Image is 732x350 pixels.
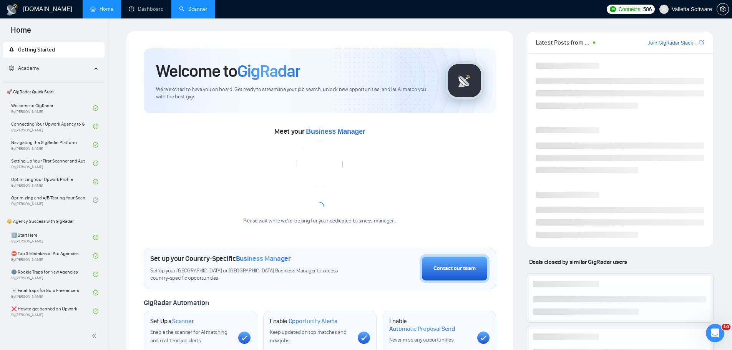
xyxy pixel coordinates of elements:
span: rocket [9,47,14,52]
span: check-circle [93,253,98,259]
img: error [297,141,343,187]
span: check-circle [93,105,98,111]
span: check-circle [93,272,98,277]
span: check-circle [93,309,98,314]
span: Set up your [GEOGRAPHIC_DATA] or [GEOGRAPHIC_DATA] Business Manager to access country-specific op... [150,267,354,282]
span: 10 [722,324,730,330]
img: gigradar-logo.png [445,61,484,100]
a: dashboardDashboard [129,6,164,12]
span: Academy [9,65,39,71]
span: Enable the scanner for AI matching and real-time job alerts. [150,329,227,344]
a: Optimizing Your Upwork ProfileBy[PERSON_NAME] [11,173,93,190]
span: user [661,7,667,12]
img: upwork-logo.png [610,6,616,12]
li: Getting Started [3,42,105,58]
a: ❌ How to get banned on UpworkBy[PERSON_NAME] [11,303,93,320]
h1: Set up your Country-Specific [150,254,291,263]
span: GigRadar Automation [144,299,209,307]
span: 🚀 GigRadar Quick Start [3,84,104,100]
a: ⛔ Top 3 Mistakes of Pro AgenciesBy[PERSON_NAME] [11,247,93,264]
span: check-circle [93,235,98,240]
span: Connects: [618,5,641,13]
a: 1️⃣ Start HereBy[PERSON_NAME] [11,229,93,246]
span: Latest Posts from the GigRadar Community [536,38,591,47]
div: Please wait while we're looking for your dedicated business manager... [239,217,401,225]
span: Deals closed by similar GigRadar users [526,255,630,269]
span: Opportunity Alerts [289,317,337,325]
a: ☠️ Fatal Traps for Solo FreelancersBy[PERSON_NAME] [11,284,93,301]
button: Contact our team [420,254,490,283]
span: Meet your [274,127,365,136]
iframe: Intercom live chat [706,324,724,342]
span: Business Manager [236,254,291,263]
span: Keep updated on top matches and new jobs. [270,329,347,344]
span: fund-projection-screen [9,65,14,71]
h1: Welcome to [156,61,300,81]
a: Welcome to GigRadarBy[PERSON_NAME] [11,100,93,116]
span: export [699,39,704,45]
span: Home [5,25,37,41]
a: homeHome [90,6,113,12]
h1: Enable [389,317,471,332]
span: check-circle [93,124,98,129]
span: check-circle [93,161,98,166]
h1: Enable [270,317,337,325]
span: Getting Started [18,46,55,53]
a: 🌚 Rookie Traps for New AgenciesBy[PERSON_NAME] [11,266,93,283]
span: check-circle [93,197,98,203]
span: loading [315,202,324,211]
a: Navigating the GigRadar PlatformBy[PERSON_NAME] [11,136,93,153]
span: Scanner [172,317,194,325]
a: searchScanner [179,6,207,12]
button: setting [717,3,729,15]
span: We're excited to have you on board. Get ready to streamline your job search, unlock new opportuni... [156,86,433,101]
span: double-left [91,332,99,340]
a: export [699,39,704,46]
a: Connecting Your Upwork Agency to GigRadarBy[PERSON_NAME] [11,118,93,135]
span: check-circle [93,142,98,148]
img: logo [6,3,18,16]
span: 👑 Agency Success with GigRadar [3,214,104,229]
a: Setting Up Your First Scanner and Auto-BidderBy[PERSON_NAME] [11,155,93,172]
h1: Set Up a [150,317,194,325]
span: 586 [643,5,652,13]
a: Join GigRadar Slack Community [648,39,698,47]
div: Contact our team [433,264,476,273]
span: check-circle [93,179,98,184]
span: Automatic Proposal Send [389,325,455,333]
span: Business Manager [306,128,365,135]
span: Never miss any opportunities. [389,337,455,343]
span: Academy [18,65,39,71]
a: setting [717,6,729,12]
span: GigRadar [237,61,300,81]
span: check-circle [93,290,98,295]
a: Optimizing and A/B Testing Your Scanner for Better ResultsBy[PERSON_NAME] [11,192,93,209]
